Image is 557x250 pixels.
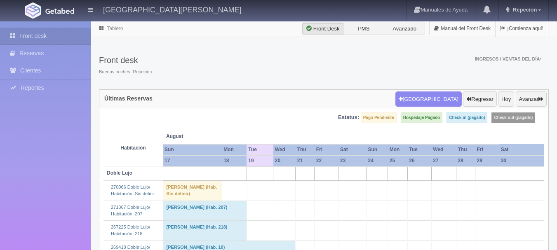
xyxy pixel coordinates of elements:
label: Hospedaje Pagado [401,112,442,123]
button: [GEOGRAPHIC_DATA] [395,91,462,107]
strong: Habitación [120,145,146,151]
label: Pago Pendiente [361,112,397,123]
a: Manual del Front Desk [430,21,495,37]
th: 27 [431,155,456,166]
button: Avanzar [516,91,547,107]
th: 18 [222,155,247,166]
label: Avanzado [384,23,425,35]
button: Regresar [463,91,496,107]
th: Thu [456,144,475,155]
th: Tue [247,144,273,155]
th: 29 [475,155,499,166]
th: 28 [456,155,475,166]
h3: Front desk [99,56,153,65]
th: 17 [163,155,222,166]
span: August [166,133,243,140]
a: Tablero [107,26,123,31]
td: [PERSON_NAME] (Hab. 218) [163,221,247,241]
th: Mon [388,144,407,155]
a: ¡Comienza aquí! [496,21,548,37]
th: Wed [431,144,456,155]
label: PMS [343,23,384,35]
th: 25 [388,155,407,166]
th: 20 [273,155,296,166]
th: Sun [163,144,222,155]
button: Hoy [498,91,514,107]
td: [PERSON_NAME] (Hab. 207) [163,201,247,220]
span: Repecion [511,7,537,13]
th: Mon [222,144,247,155]
th: Thu [296,144,315,155]
th: 22 [315,155,338,166]
label: Check-in (pagado) [447,112,487,123]
th: Fri [315,144,338,155]
th: 30 [499,155,544,166]
th: Fri [475,144,499,155]
label: Check-out (pagado) [491,112,535,123]
th: 19 [247,155,273,166]
span: Buenas noches, Repecion. [99,69,153,75]
th: 21 [296,155,315,166]
a: 271367 Doble Lujo/Habitación: 207 [111,205,150,216]
th: Sat [338,144,366,155]
th: Tue [407,144,431,155]
label: Estatus: [338,114,359,121]
b: Doble Lujo [107,170,132,176]
th: Sat [499,144,544,155]
th: Sun [366,144,388,155]
td: [PERSON_NAME] (Hab. Sin definir) [163,181,222,201]
img: Getabed [25,2,41,19]
label: Front Desk [302,23,343,35]
h4: [GEOGRAPHIC_DATA][PERSON_NAME] [103,4,241,14]
img: Getabed [45,8,74,14]
h4: Últimas Reservas [104,96,153,102]
a: 267225 Doble Lujo/Habitación: 218 [111,224,150,236]
th: Wed [273,144,296,155]
span: Ingresos / Ventas del día [475,56,541,61]
th: 23 [338,155,366,166]
a: 270066 Doble Lujo/Habitación: Sin definir [111,185,155,196]
th: 24 [366,155,388,166]
th: 26 [407,155,431,166]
